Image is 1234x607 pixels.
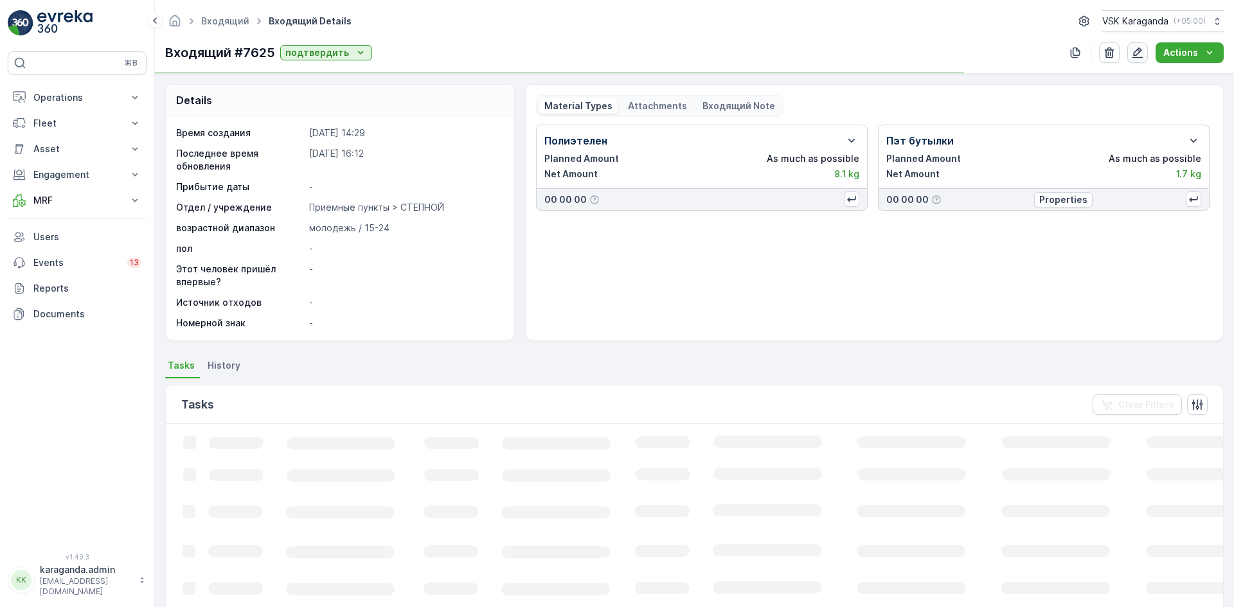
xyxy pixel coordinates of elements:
[168,19,182,30] a: Homepage
[176,317,304,330] p: Номерной знак
[8,10,33,36] img: logo
[544,168,598,180] p: Net Amount
[8,224,147,250] a: Users
[33,91,121,104] p: Operations
[181,396,214,414] p: Tasks
[33,117,121,130] p: Fleet
[931,195,942,205] div: Help Tooltip Icon
[8,85,147,110] button: Operations
[309,201,501,214] p: Приемные пункты > СТЕПНОЙ
[8,110,147,136] button: Fleet
[33,143,121,155] p: Asset
[266,15,354,28] span: Входящий Details
[309,180,501,193] p: -
[33,282,141,295] p: Reports
[544,100,613,112] p: Material Types
[33,194,121,207] p: MRF
[589,195,600,205] div: Help Tooltip Icon
[176,222,304,234] p: возрастной диапазон
[176,127,304,139] p: Время создания
[886,168,940,180] p: Net Amount
[8,553,147,561] span: v 1.49.3
[309,222,501,234] p: молодежь / 15-24
[8,563,147,597] button: KKkaraganda.admin[EMAIL_ADDRESS][DOMAIN_NAME]
[309,263,501,288] p: -
[176,296,304,309] p: Источник отходов
[1176,168,1201,180] p: 1.7 kg
[8,162,147,188] button: Engagement
[886,133,954,148] p: Пэт бутылки
[208,359,240,372] span: History
[628,100,687,112] p: Attachments
[767,152,859,165] p: As much as possible
[309,147,501,173] p: [DATE] 16:12
[285,46,349,59] p: подтвердить
[886,152,961,165] p: Planned Amount
[1102,10,1224,32] button: VSK Karaganda(+05:00)
[544,133,607,148] p: Полиэтелен
[33,256,120,269] p: Events
[33,168,121,181] p: Engagement
[11,570,31,590] div: KK
[176,147,304,173] p: Последнее время обновления
[165,43,275,62] p: Входящий #7625
[8,301,147,327] a: Documents
[1109,152,1201,165] p: As much as possible
[130,258,139,268] p: 13
[176,263,304,288] p: Этот человек пришёл впервые?
[309,127,501,139] p: [DATE] 14:29
[33,308,141,321] p: Documents
[309,296,501,309] p: -
[886,193,929,206] p: 00 00 00
[1118,398,1174,411] p: Clear Filters
[176,242,304,255] p: пол
[1093,394,1182,415] button: Clear Filters
[1039,193,1087,206] p: Properties
[834,168,859,180] p: 8.1 kg
[309,317,501,330] p: -
[201,15,249,26] a: Входящий
[176,201,304,214] p: Отдел / учреждение
[168,359,195,372] span: Tasks
[8,276,147,301] a: Reports
[1034,192,1093,207] button: Properties
[702,100,775,112] p: Входящий Note
[1163,46,1198,59] p: Actions
[309,242,501,255] p: -
[37,10,93,36] img: logo_light-DOdMpM7g.png
[176,92,212,108] p: Details
[125,58,138,68] p: ⌘B
[8,250,147,276] a: Events13
[1102,15,1168,28] p: VSK Karaganda
[40,563,132,576] p: karaganda.admin
[544,152,619,165] p: Planned Amount
[176,180,304,193] p: Прибытие даты
[8,188,147,213] button: MRF
[8,136,147,162] button: Asset
[40,576,132,597] p: [EMAIL_ADDRESS][DOMAIN_NAME]
[1156,42,1224,63] button: Actions
[544,193,587,206] p: 00 00 00
[33,231,141,243] p: Users
[280,45,372,60] button: подтвердить
[1174,16,1206,26] p: ( +05:00 )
